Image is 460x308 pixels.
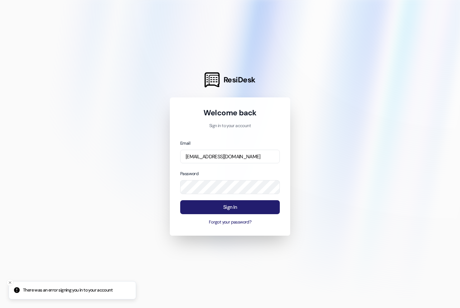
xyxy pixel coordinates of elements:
input: name@example.com [180,150,280,164]
label: Password [180,171,198,177]
p: There was an error signing you in to your account [23,287,112,294]
p: Sign in to your account [180,123,280,129]
label: Email [180,140,190,146]
h1: Welcome back [180,108,280,118]
button: Sign In [180,200,280,214]
img: ResiDesk Logo [205,72,220,87]
button: Forgot your password? [180,219,280,226]
button: Close toast [6,279,14,286]
span: ResiDesk [224,75,255,85]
